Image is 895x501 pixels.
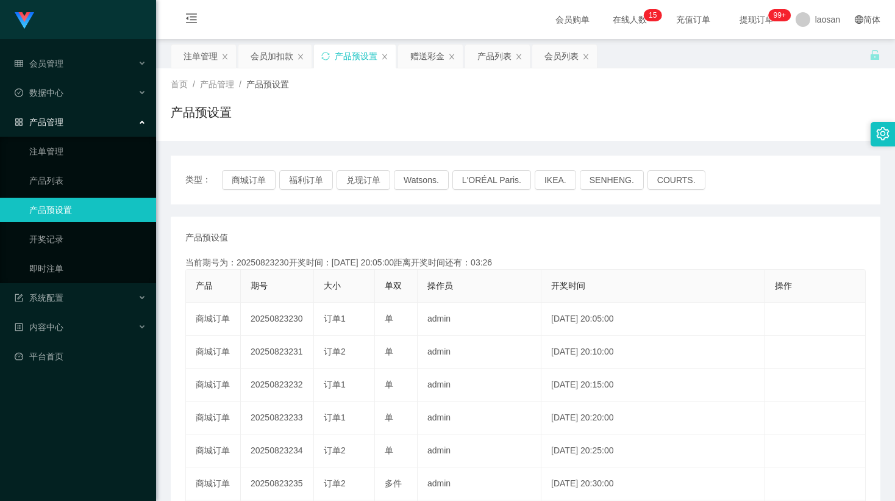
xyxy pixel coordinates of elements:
[324,281,341,290] span: 大小
[29,227,146,251] a: 开奖记录
[15,88,23,97] i: 图标: check-circle-o
[385,445,393,455] span: 单
[477,45,512,68] div: 产品列表
[193,79,195,89] span: /
[452,170,531,190] button: L'ORÉAL Paris.
[246,79,289,89] span: 产品预设置
[324,347,346,356] span: 订单2
[876,127,890,140] i: 图标: setting
[29,139,146,164] a: 注单管理
[418,402,541,434] td: admin
[649,9,653,21] p: 1
[541,369,765,402] td: [DATE] 20:15:00
[200,79,234,89] span: 产品管理
[410,45,444,68] div: 赠送彩金
[186,303,241,336] td: 商城订单
[418,369,541,402] td: admin
[251,45,293,68] div: 会员加扣款
[733,15,780,24] span: 提现订单
[544,45,579,68] div: 会员列表
[324,445,346,455] span: 订单2
[653,9,657,21] p: 5
[29,256,146,281] a: 即时注单
[582,53,590,60] i: 图标: close
[324,413,346,422] span: 订单1
[29,168,146,193] a: 产品列表
[775,281,792,290] span: 操作
[222,170,276,190] button: 商城订单
[171,79,188,89] span: 首页
[15,293,63,303] span: 系统配置
[324,478,346,488] span: 订单2
[385,281,402,290] span: 单双
[385,347,393,356] span: 单
[541,336,765,369] td: [DATE] 20:10:00
[29,198,146,222] a: 产品预设置
[241,369,314,402] td: 20250823232
[541,467,765,500] td: [DATE] 20:30:00
[241,467,314,500] td: 20250823235
[185,170,222,190] span: 类型：
[580,170,644,190] button: SENHENG.
[186,336,241,369] td: 商城订单
[15,59,63,68] span: 会员管理
[541,434,765,467] td: [DATE] 20:25:00
[241,402,314,434] td: 20250823233
[769,9,791,21] sup: 936
[196,281,213,290] span: 产品
[448,53,455,60] i: 图标: close
[15,322,63,332] span: 内容中心
[607,15,653,24] span: 在线人数
[184,45,218,68] div: 注单管理
[171,1,212,40] i: 图标: menu-fold
[185,231,228,244] span: 产品预设值
[418,303,541,336] td: admin
[15,12,34,29] img: logo.9652507e.png
[186,402,241,434] td: 商城订单
[381,53,388,60] i: 图标: close
[418,336,541,369] td: admin
[15,59,23,68] i: 图标: table
[515,53,522,60] i: 图标: close
[185,256,866,269] div: 当前期号为：20250823230开奖时间：[DATE] 20:05:00距离开奖时间还有：03:26
[324,380,346,389] span: 订单1
[337,170,390,190] button: 兑现订单
[15,344,146,369] a: 图标: dashboard平台首页
[394,170,449,190] button: Watsons.
[647,170,705,190] button: COURTS.
[535,170,576,190] button: IKEA.
[418,467,541,500] td: admin
[221,53,229,60] i: 图标: close
[15,323,23,331] i: 图标: profile
[541,303,765,336] td: [DATE] 20:05:00
[241,434,314,467] td: 20250823234
[670,15,716,24] span: 充值订单
[186,434,241,467] td: 商城订单
[241,336,314,369] td: 20250823231
[251,281,268,290] span: 期号
[15,118,23,126] i: 图标: appstore-o
[324,314,346,323] span: 订单1
[239,79,241,89] span: /
[541,402,765,434] td: [DATE] 20:20:00
[551,281,585,290] span: 开奖时间
[869,49,880,60] i: 图标: unlock
[15,117,63,127] span: 产品管理
[241,303,314,336] td: 20250823230
[418,434,541,467] td: admin
[335,45,377,68] div: 产品预设置
[385,413,393,422] span: 单
[15,294,23,302] i: 图标: form
[186,369,241,402] td: 商城订单
[171,103,232,121] h1: 产品预设置
[186,467,241,500] td: 商城订单
[385,478,402,488] span: 多件
[15,88,63,98] span: 数据中心
[385,314,393,323] span: 单
[321,52,330,60] i: 图标: sync
[385,380,393,389] span: 单
[279,170,333,190] button: 福利订单
[855,15,863,24] i: 图标: global
[644,9,661,21] sup: 15
[427,281,453,290] span: 操作员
